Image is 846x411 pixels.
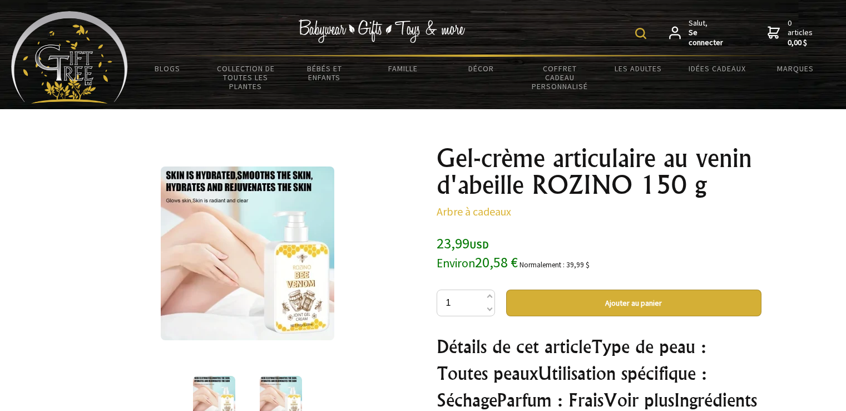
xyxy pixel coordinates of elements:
[285,57,363,89] a: Bébés et enfants
[437,234,469,252] font: 23,99
[161,167,334,340] img: Gel-crème articulaire au venin d'abeille ROZINO 150 g
[669,18,732,48] a: Salut,Se connecter
[437,335,757,411] font: Détails de cet articleType de peau : Toutes peauxUtilisation spécifique : SéchageParfum : FraisVo...
[615,63,662,74] font: Les adultes
[388,63,418,74] font: Famille
[437,143,752,200] font: Gel-crème articulaire au venin d'abeille ROZINO 150 g
[442,57,521,80] a: Décor
[532,63,588,91] font: Coffret cadeau personnalisé
[307,63,342,82] font: Bébés et enfants
[437,204,511,218] a: Arbre à cadeaux
[689,63,746,74] font: Idées cadeaux
[298,19,465,43] img: Vêtements pour bébés - Cadeaux - Jouets et plus
[635,28,646,39] img: recherche de produits
[599,57,677,80] a: Les adultes
[777,63,814,74] font: Marques
[605,298,662,308] font: Ajouter au panier
[468,63,494,74] font: Décor
[437,256,475,271] font: Environ
[206,57,285,98] a: Collection de toutes les plantes
[520,260,590,270] font: Normalement : 39,99 $
[506,290,761,316] button: Ajouter au panier
[756,57,835,80] a: Marques
[128,57,206,80] a: BLOGS
[689,18,708,28] font: Salut,
[217,63,275,91] font: Collection de toutes les plantes
[678,57,756,80] a: Idées cadeaux
[469,238,489,251] font: USD
[788,37,807,47] font: 0,00 $
[155,63,180,74] font: BLOGS
[768,18,817,48] a: 0 articles0,00 $
[521,57,599,98] a: Coffret cadeau personnalisé
[11,11,128,104] img: Articles pour bébé - Cadeaux - Jouets et plus encore...
[475,253,518,271] font: 20,58 €
[788,18,813,38] font: 0 articles
[364,57,442,80] a: Famille
[689,27,723,47] font: Se connecter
